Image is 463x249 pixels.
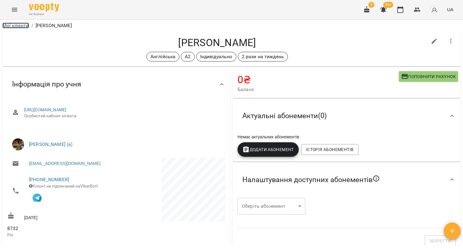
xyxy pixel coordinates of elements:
[2,22,461,29] nav: breadcrumb
[383,2,393,8] span: 99+
[36,22,72,29] p: [PERSON_NAME]
[29,189,45,205] button: Клієнт підписаний на VooptyBot
[2,23,29,28] a: Мої клієнти
[7,225,115,232] span: 8732
[233,164,461,195] div: Налаштування доступних абонементів
[29,160,100,166] a: [EMAIL_ADDRESS][DOMAIN_NAME]
[238,52,288,61] div: 2 рази на тиждень
[368,2,374,8] span: 5
[238,198,305,215] div: ​
[29,3,59,12] img: Voopty Logo
[445,4,456,15] button: UA
[430,5,439,14] img: avatar_s.png
[181,52,194,61] div: А2
[447,6,453,13] span: UA
[242,53,284,60] p: 2 рази на тиждень
[29,177,69,182] a: [PHONE_NUMBER]
[196,52,236,61] div: Індивідуально
[29,184,98,188] span: Клієнт не підписаний на ViberBot!
[7,36,427,49] h4: [PERSON_NAME]
[7,2,22,17] button: Menu
[146,52,179,61] div: Англійська
[29,12,59,16] span: For Business
[238,142,299,157] button: Додати Абонемент
[301,144,358,155] button: Історія абонементів
[33,194,42,203] img: Telegram
[200,53,232,60] p: Індивідуально
[242,111,327,121] span: Актуальні абонементи ( 0 )
[12,138,24,150] img: Наливайко Максим (а)
[12,80,81,89] span: Інформація про учня
[6,211,116,222] div: [DATE]
[24,107,67,112] a: [URL][DOMAIN_NAME]
[238,74,399,86] h4: 0 ₴
[306,146,354,153] span: Історія абонементів
[242,146,294,153] span: Додати Абонемент
[24,113,221,119] span: Особистий кабінет клієнта
[2,69,230,100] div: Інформація про учня
[238,86,399,93] span: Баланс
[29,141,73,147] a: [PERSON_NAME] (а)
[31,22,33,29] li: /
[401,73,456,80] span: Поповнити рахунок
[233,100,461,131] div: Актуальні абонементи(0)
[236,133,457,141] div: Немає актуальних абонементів
[399,71,458,82] button: Поповнити рахунок
[150,53,175,60] p: Англійська
[7,232,115,238] p: Pin
[373,175,380,182] svg: Якщо не обрано жодного, клієнт зможе побачити всі публічні абонементи
[185,53,191,60] p: А2
[242,175,380,184] span: Налаштування доступних абонементів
